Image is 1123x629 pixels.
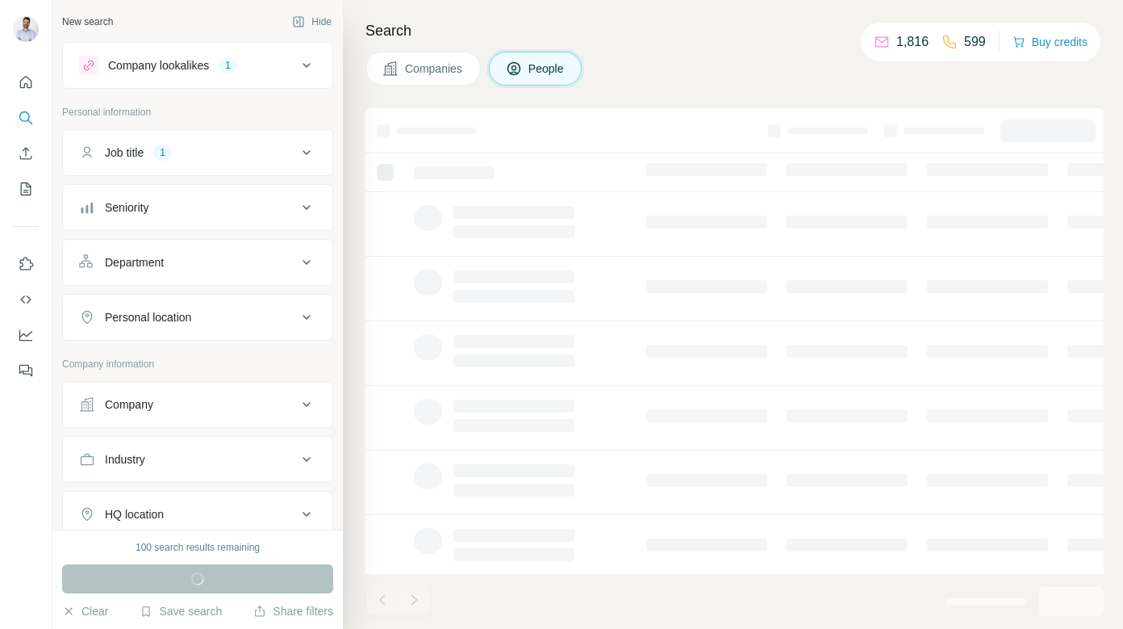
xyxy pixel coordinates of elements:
[105,199,148,216] div: Seniority
[528,61,566,77] span: People
[253,603,333,619] button: Share filters
[13,174,39,203] button: My lists
[896,32,929,52] p: 1,816
[13,285,39,314] button: Use Surfe API
[63,133,332,172] button: Job title1
[105,254,164,270] div: Department
[13,356,39,385] button: Feedback
[105,396,153,413] div: Company
[13,103,39,132] button: Search
[153,145,172,160] div: 1
[281,10,343,34] button: Hide
[63,385,332,424] button: Company
[62,603,108,619] button: Clear
[13,68,39,97] button: Quick start
[63,188,332,227] button: Seniority
[13,250,39,279] button: Use Surfe on LinkedIn
[365,19,1104,42] h4: Search
[105,145,144,161] div: Job title
[13,16,39,42] img: Avatar
[63,495,332,534] button: HQ location
[964,32,986,52] p: 599
[63,243,332,282] button: Department
[105,309,191,325] div: Personal location
[405,61,464,77] span: Companies
[63,440,332,479] button: Industry
[62,105,333,120] p: Personal information
[105,506,164,522] div: HQ location
[13,139,39,168] button: Enrich CSV
[1012,31,1088,53] button: Buy credits
[63,46,332,85] button: Company lookalikes1
[219,58,237,73] div: 1
[105,451,145,468] div: Industry
[136,540,260,555] div: 100 search results remaining
[63,298,332,337] button: Personal location
[140,603,222,619] button: Save search
[62,15,113,29] div: New search
[13,321,39,350] button: Dashboard
[62,357,333,371] p: Company information
[108,57,209,73] div: Company lookalikes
